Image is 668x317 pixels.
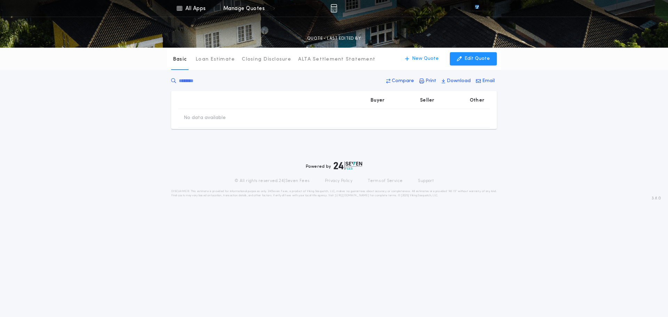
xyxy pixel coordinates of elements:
[439,75,473,87] button: Download
[392,78,414,85] p: Compare
[447,78,471,85] p: Download
[420,97,435,104] p: Seller
[298,56,375,63] p: ALTA Settlement Statement
[464,55,490,62] p: Edit Quote
[652,195,661,201] span: 3.8.0
[325,178,353,184] a: Privacy Policy
[334,161,362,170] img: logo
[418,178,434,184] a: Support
[450,52,497,65] button: Edit Quote
[196,56,235,63] p: Loan Estimate
[173,56,187,63] p: Basic
[462,5,492,12] img: vs-icon
[307,35,361,42] p: QUOTE - LAST EDITED BY
[474,75,497,87] button: Email
[384,75,416,87] button: Compare
[234,178,310,184] p: © All rights reserved. 24|Seven Fees
[368,178,403,184] a: Terms of Service
[426,78,436,85] p: Print
[178,109,231,127] td: No data available
[306,161,362,170] div: Powered by
[171,189,497,198] p: DISCLAIMER: This estimate is provided for informational purposes only. 24|Seven Fees, a product o...
[470,97,484,104] p: Other
[331,4,337,13] img: img
[242,56,291,63] p: Closing Disclosure
[398,52,446,65] button: New Quote
[482,78,495,85] p: Email
[417,75,438,87] button: Print
[371,97,384,104] p: Buyer
[335,194,369,197] a: [URL][DOMAIN_NAME]
[412,55,439,62] p: New Quote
